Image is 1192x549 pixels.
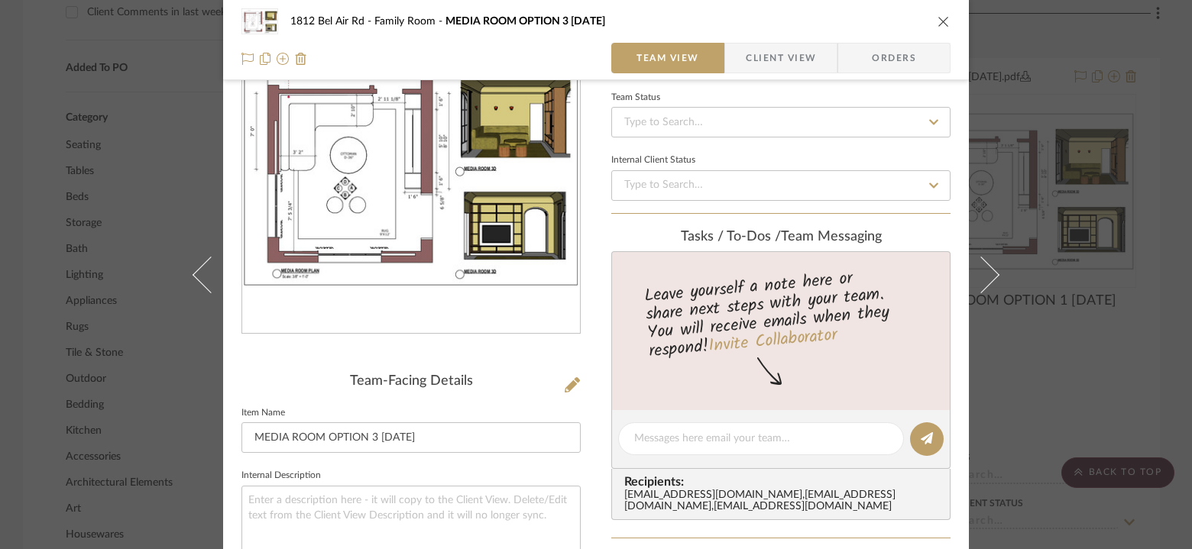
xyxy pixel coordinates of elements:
div: Team Status [611,94,660,102]
a: Invite Collaborator [708,322,838,360]
span: Recipients: [624,475,944,489]
img: 3e51aaa7-bf43-4fe5-a86f-855d4fa2310a_436x436.jpg [242,49,580,287]
button: close [937,15,951,28]
input: Type to Search… [611,170,951,201]
span: MEDIA ROOM OPTION 3 [DATE] [445,16,605,27]
span: 1812 Bel Air Rd [290,16,374,27]
span: Family Room [374,16,445,27]
label: Item Name [241,409,285,417]
label: Internal Description [241,472,321,480]
div: Internal Client Status [611,157,695,164]
span: Team View [636,43,699,73]
div: [EMAIL_ADDRESS][DOMAIN_NAME] , [EMAIL_ADDRESS][DOMAIN_NAME] , [EMAIL_ADDRESS][DOMAIN_NAME] [624,489,944,514]
div: 0 [242,49,580,287]
span: Tasks / To-Dos / [681,230,781,244]
input: Type to Search… [611,107,951,137]
span: Orders [855,43,933,73]
img: 3e51aaa7-bf43-4fe5-a86f-855d4fa2310a_48x40.jpg [241,6,278,37]
div: Leave yourself a note here or share next steps with your team. You will receive emails when they ... [610,262,953,364]
div: Team-Facing Details [241,373,581,390]
div: team Messaging [611,229,951,246]
span: Client View [746,43,816,73]
input: Enter Item Name [241,422,581,453]
img: Remove from project [295,53,307,65]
